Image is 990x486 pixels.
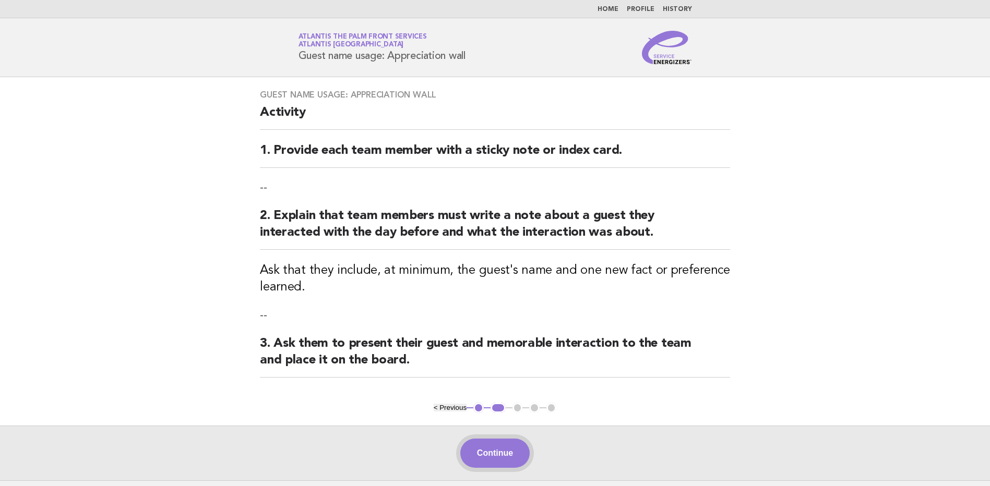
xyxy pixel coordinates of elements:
[260,335,730,378] h2: 3. Ask them to present their guest and memorable interaction to the team and place it on the board.
[434,404,467,411] button: < Previous
[460,439,530,468] button: Continue
[627,6,654,13] a: Profile
[473,403,484,413] button: 1
[260,90,730,100] h3: Guest name usage: Appreciation wall
[642,31,692,64] img: Service Energizers
[299,42,404,48] span: Atlantis [GEOGRAPHIC_DATA]
[260,262,730,296] h3: Ask that they include, at minimum, the guest's name and one new fact or preference learned.
[260,142,730,168] h2: 1. Provide each team member with a sticky note or index card.
[598,6,618,13] a: Home
[299,33,427,48] a: Atlantis The Palm Front ServicesAtlantis [GEOGRAPHIC_DATA]
[260,104,730,130] h2: Activity
[663,6,692,13] a: History
[299,34,466,61] h1: Guest name usage: Appreciation wall
[491,403,506,413] button: 2
[260,308,730,323] p: --
[260,180,730,195] p: --
[260,208,730,250] h2: 2. Explain that team members must write a note about a guest they interacted with the day before ...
